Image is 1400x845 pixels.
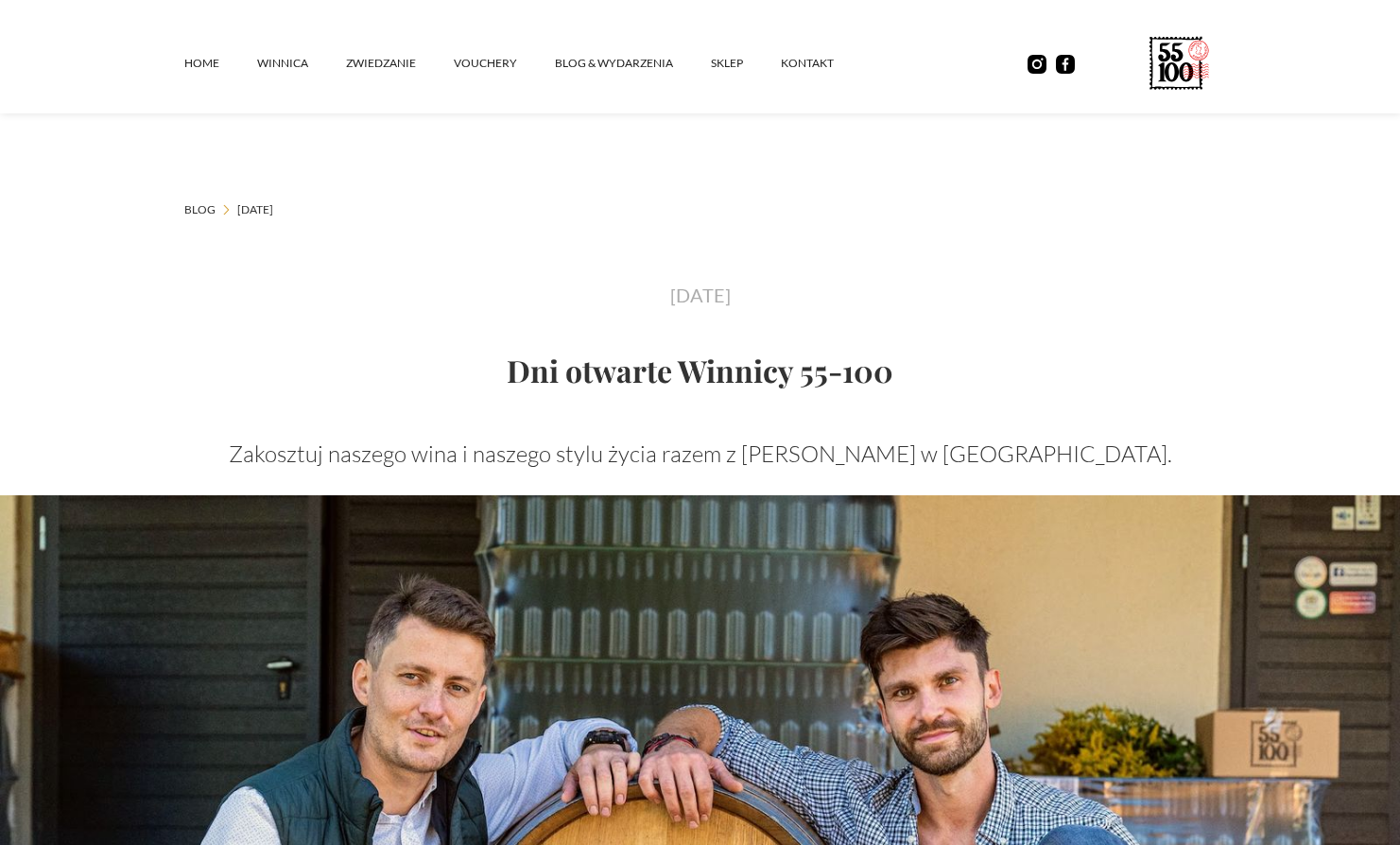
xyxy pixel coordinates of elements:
a: Home [184,35,257,92]
a: SKLEP [711,35,781,92]
a: Blog & Wydarzenia [555,35,711,92]
a: kontakt [781,35,872,92]
div: [DATE] [184,280,1217,310]
a: ZWIEDZANIE [346,35,454,92]
a: winnica [257,35,346,92]
h1: Dni otwarte Winnicy 55-100 [184,355,1217,386]
a: Blog [184,200,216,219]
p: Zakosztuj naszego wina i naszego stylu życia razem z [PERSON_NAME] w [GEOGRAPHIC_DATA]. [184,439,1217,469]
a: [DATE] [237,200,273,219]
a: vouchery [454,35,555,92]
